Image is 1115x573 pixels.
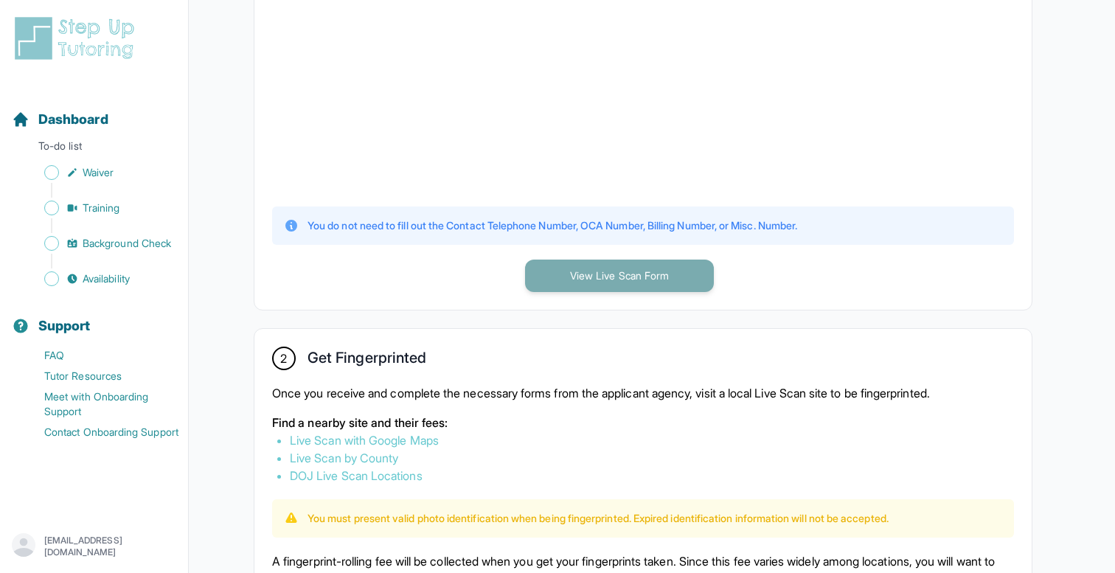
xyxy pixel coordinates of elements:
span: Background Check [83,236,171,251]
a: FAQ [12,345,188,366]
p: Once you receive and complete the necessary forms from the applicant agency, visit a local Live S... [272,384,1014,402]
a: View Live Scan Form [525,268,714,282]
button: Dashboard [6,86,182,136]
p: You do not need to fill out the Contact Telephone Number, OCA Number, Billing Number, or Misc. Nu... [308,218,797,233]
span: Waiver [83,165,114,180]
img: logo [12,15,143,62]
a: DOJ Live Scan Locations [290,468,423,483]
span: Support [38,316,91,336]
button: [EMAIL_ADDRESS][DOMAIN_NAME] [12,533,176,560]
span: Training [83,201,120,215]
p: [EMAIL_ADDRESS][DOMAIN_NAME] [44,535,176,558]
a: Waiver [12,162,188,183]
p: To-do list [6,139,182,159]
h2: Get Fingerprinted [308,349,426,372]
a: Training [12,198,188,218]
span: Availability [83,271,130,286]
a: Live Scan with Google Maps [290,433,439,448]
p: You must present valid photo identification when being fingerprinted. Expired identification info... [308,511,889,526]
a: Tutor Resources [12,366,188,386]
a: Availability [12,268,188,289]
button: Support [6,292,182,342]
span: Dashboard [38,109,108,130]
button: View Live Scan Form [525,260,714,292]
a: Live Scan by County [290,451,398,465]
a: Contact Onboarding Support [12,422,188,442]
span: 2 [280,350,287,367]
a: Background Check [12,233,188,254]
p: Find a nearby site and their fees: [272,414,1014,431]
a: Dashboard [12,109,108,130]
a: Meet with Onboarding Support [12,386,188,422]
